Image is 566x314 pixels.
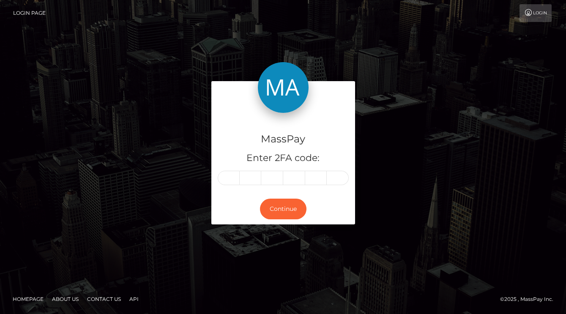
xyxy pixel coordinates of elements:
[218,132,349,147] h4: MassPay
[13,4,46,22] a: Login Page
[260,199,306,219] button: Continue
[49,292,82,306] a: About Us
[84,292,124,306] a: Contact Us
[500,295,560,304] div: © 2025 , MassPay Inc.
[126,292,142,306] a: API
[218,152,349,165] h5: Enter 2FA code:
[258,62,309,113] img: MassPay
[520,4,552,22] a: Login
[9,292,47,306] a: Homepage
